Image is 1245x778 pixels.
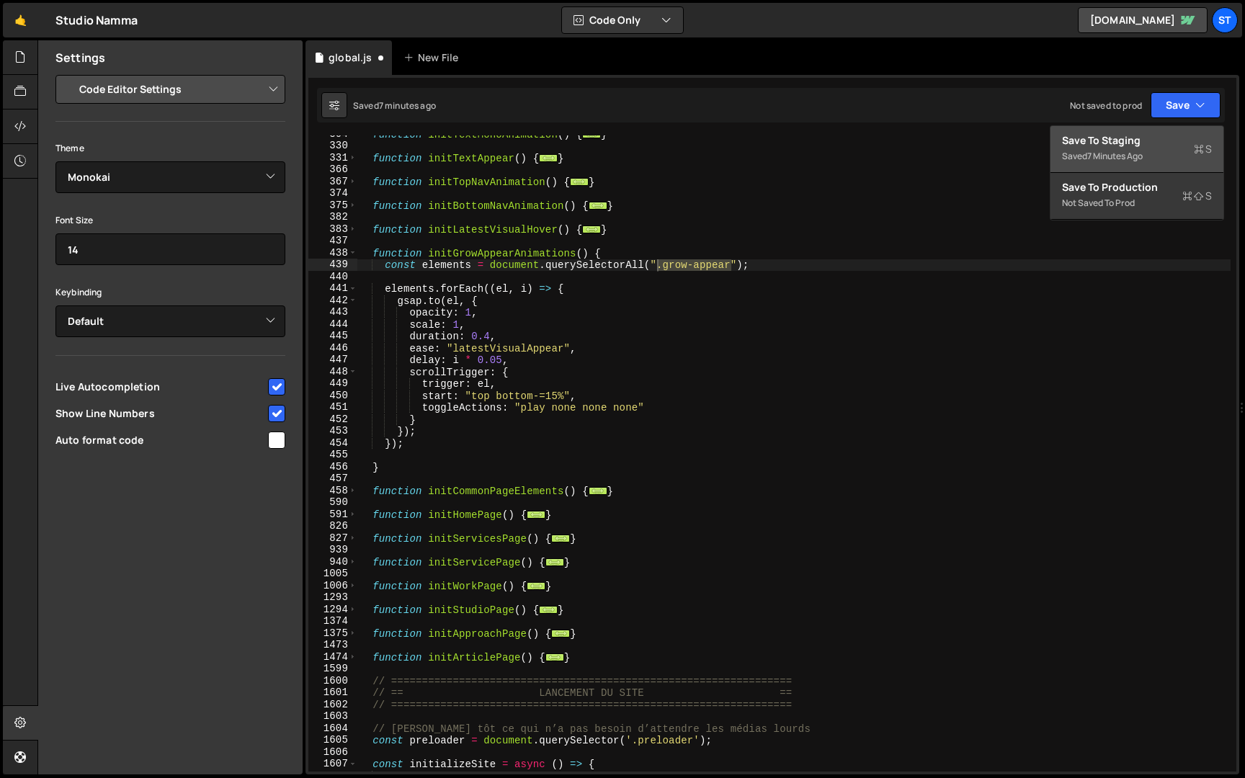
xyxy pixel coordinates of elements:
[308,152,357,164] div: 331
[308,663,357,675] div: 1599
[1062,133,1212,148] div: Save to Staging
[308,401,357,413] div: 451
[308,473,357,485] div: 457
[308,377,357,390] div: 449
[308,675,357,687] div: 1600
[55,285,102,300] label: Keybinding
[403,50,464,65] div: New File
[582,130,601,138] span: ...
[1050,173,1223,220] button: Save to ProductionS Not saved to prod
[551,629,570,637] span: ...
[308,556,357,568] div: 940
[551,534,570,542] span: ...
[1087,150,1143,162] div: 7 minutes ago
[308,461,357,473] div: 456
[589,486,607,494] span: ...
[308,758,357,770] div: 1607
[379,99,436,112] div: 7 minutes ago
[545,653,564,661] span: ...
[308,604,357,616] div: 1294
[1151,92,1221,118] button: Save
[308,354,357,366] div: 447
[1212,7,1238,33] a: St
[308,580,357,592] div: 1006
[582,225,601,233] span: ...
[3,3,38,37] a: 🤙
[308,639,357,651] div: 1473
[308,710,357,723] div: 1603
[527,510,545,518] span: ...
[308,544,357,556] div: 939
[55,433,266,447] span: Auto format code
[308,496,357,509] div: 590
[589,201,607,209] span: ...
[308,259,357,271] div: 439
[308,200,357,212] div: 375
[308,413,357,426] div: 452
[308,176,357,188] div: 367
[308,390,357,402] div: 450
[308,532,357,545] div: 827
[308,449,357,461] div: 455
[1062,148,1212,165] div: Saved
[527,581,545,589] span: ...
[308,223,357,236] div: 383
[308,271,357,283] div: 440
[308,247,357,259] div: 438
[1062,194,1212,212] div: Not saved to prod
[308,627,357,640] div: 1375
[55,141,84,156] label: Theme
[308,425,357,437] div: 453
[308,520,357,532] div: 826
[539,153,558,161] span: ...
[308,282,357,295] div: 441
[308,187,357,200] div: 374
[1062,180,1212,194] div: Save to Production
[308,509,357,521] div: 591
[1182,189,1212,203] span: S
[353,99,436,112] div: Saved
[55,213,93,228] label: Font Size
[308,723,357,735] div: 1604
[308,485,357,497] div: 458
[55,380,266,394] span: Live Autocompletion
[55,12,138,29] div: Studio Namma
[308,615,357,627] div: 1374
[545,558,564,565] span: ...
[308,699,357,711] div: 1602
[55,406,266,421] span: Show Line Numbers
[55,50,105,66] h2: Settings
[308,235,357,247] div: 437
[1194,142,1212,156] span: S
[308,437,357,450] div: 454
[308,734,357,746] div: 1605
[329,50,372,65] div: global.js
[308,687,357,699] div: 1601
[308,568,357,580] div: 1005
[308,318,357,331] div: 444
[308,366,357,378] div: 448
[308,164,357,176] div: 366
[308,295,357,307] div: 442
[308,211,357,223] div: 382
[308,651,357,663] div: 1474
[308,330,357,342] div: 445
[562,7,683,33] button: Code Only
[570,177,589,185] span: ...
[308,342,357,354] div: 446
[1078,7,1208,33] a: [DOMAIN_NAME]
[308,591,357,604] div: 1293
[1050,126,1223,173] button: Save to StagingS Saved7 minutes ago
[308,746,357,759] div: 1606
[539,605,558,613] span: ...
[308,140,357,152] div: 330
[1070,99,1142,112] div: Not saved to prod
[308,306,357,318] div: 443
